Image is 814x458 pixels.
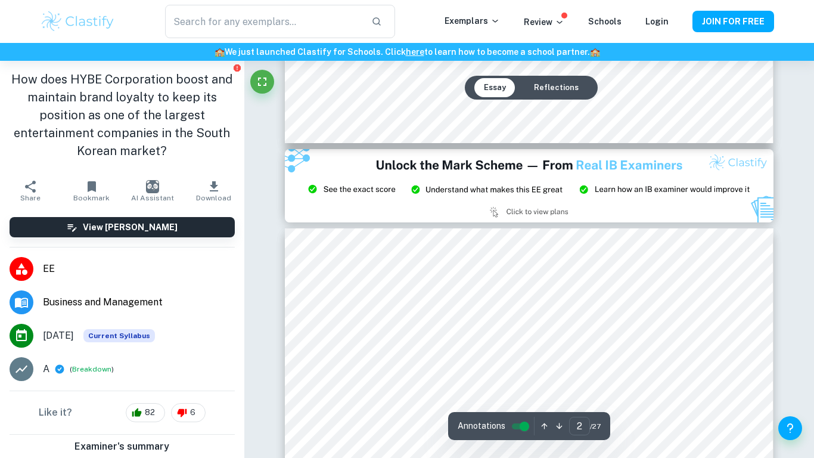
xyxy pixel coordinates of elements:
span: 82 [138,407,161,419]
button: Help and Feedback [778,416,802,440]
span: Download [196,194,231,202]
span: AI Assistant [131,194,174,202]
span: Business and Management [43,295,235,310]
button: View [PERSON_NAME] [10,217,235,237]
img: Ad [285,149,773,222]
div: This exemplar is based on the current syllabus. Feel free to refer to it for inspiration/ideas wh... [83,329,155,342]
span: 🏫 [590,47,600,57]
h6: View [PERSON_NAME] [83,221,178,234]
button: Download [183,174,244,208]
span: Annotations [458,420,505,432]
img: AI Assistant [146,180,159,193]
button: JOIN FOR FREE [692,11,774,32]
button: Reflections [524,78,588,97]
span: / 27 [590,421,601,432]
button: Essay [474,78,515,97]
h6: We just launched Clastify for Schools. Click to learn how to become a school partner. [2,45,812,58]
img: Clastify logo [40,10,116,33]
span: [DATE] [43,329,74,343]
span: 🏫 [215,47,225,57]
a: Schools [588,17,622,26]
span: 6 [184,407,202,419]
button: Fullscreen [250,70,274,94]
p: Exemplars [445,14,500,27]
span: Current Syllabus [83,329,155,342]
span: Share [20,194,41,202]
h6: Examiner's summary [5,440,240,454]
div: 6 [171,403,206,422]
p: Review [524,16,564,29]
span: ( ) [70,364,114,375]
a: Login [645,17,669,26]
button: AI Assistant [122,174,183,208]
button: Report issue [233,63,242,72]
h1: How does HYBE Corporation boost and maintain brand loyalty to keep its position as one of the lar... [10,70,235,160]
input: Search for any exemplars... [165,5,362,38]
span: EE [43,262,235,276]
div: 82 [126,403,165,422]
a: here [406,47,424,57]
span: Bookmark [73,194,110,202]
p: A [43,362,49,376]
h6: Like it? [39,406,72,420]
button: Breakdown [72,364,111,375]
button: Bookmark [61,174,122,208]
